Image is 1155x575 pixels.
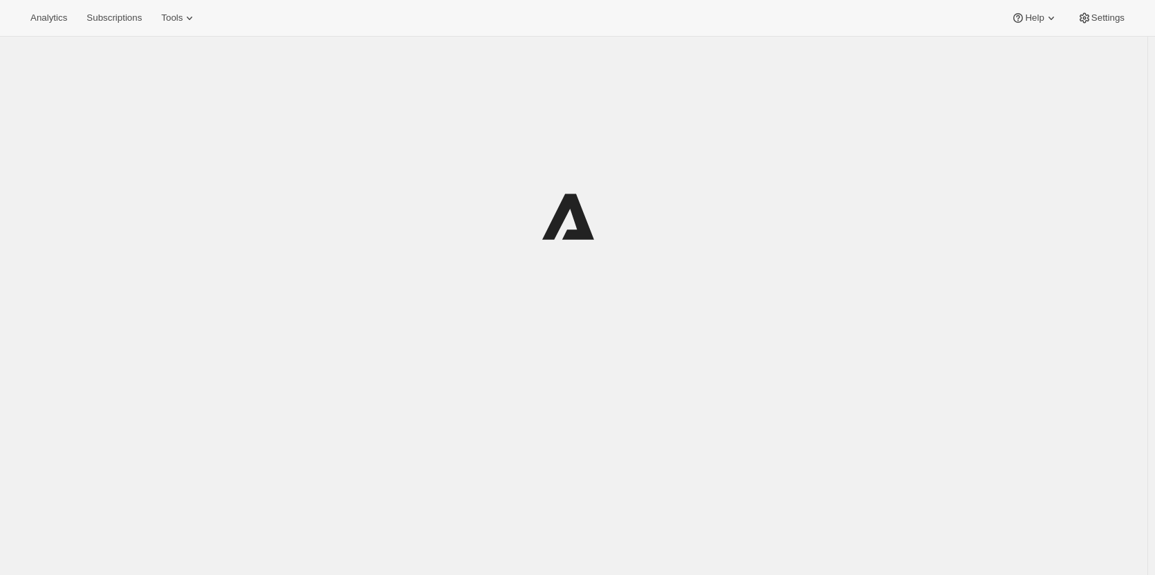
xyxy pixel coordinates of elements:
span: Tools [161,12,183,23]
span: Help [1025,12,1044,23]
button: Settings [1069,8,1133,28]
button: Analytics [22,8,75,28]
button: Subscriptions [78,8,150,28]
button: Help [1003,8,1066,28]
button: Tools [153,8,205,28]
span: Settings [1091,12,1125,23]
span: Analytics [30,12,67,23]
span: Subscriptions [86,12,142,23]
